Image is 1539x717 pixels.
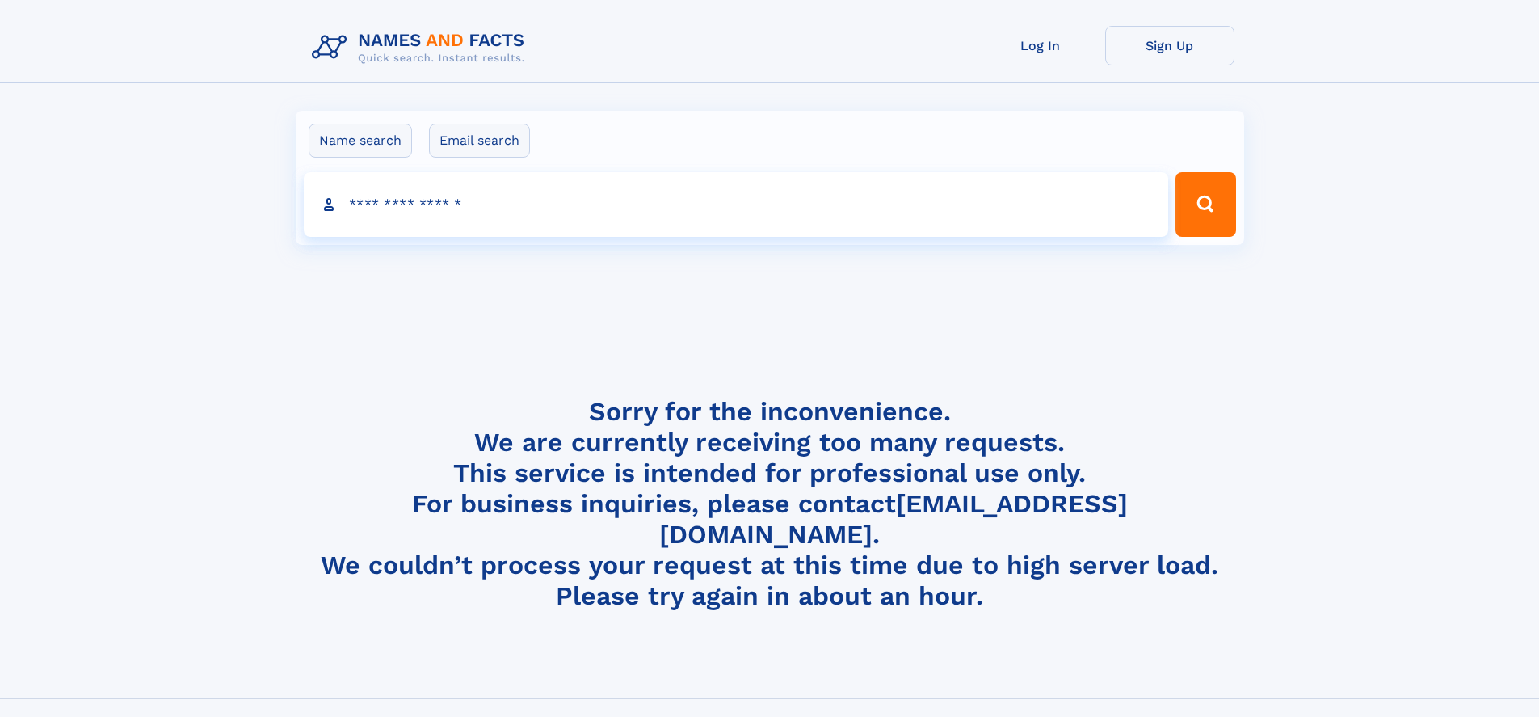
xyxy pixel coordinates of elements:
[305,396,1234,612] h4: Sorry for the inconvenience. We are currently receiving too many requests. This service is intend...
[1175,172,1235,237] button: Search Button
[309,124,412,158] label: Name search
[305,26,538,70] img: Logo Names and Facts
[659,488,1128,550] a: [EMAIL_ADDRESS][DOMAIN_NAME]
[1105,26,1234,65] a: Sign Up
[304,172,1169,237] input: search input
[429,124,530,158] label: Email search
[976,26,1105,65] a: Log In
